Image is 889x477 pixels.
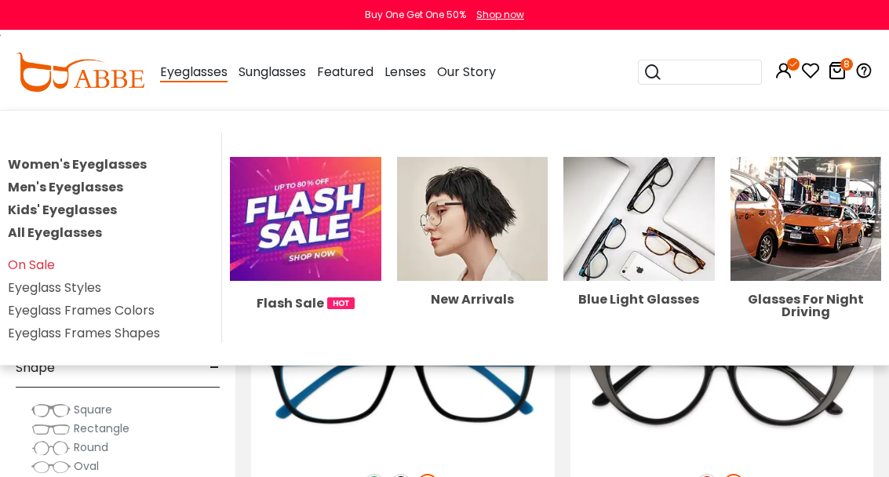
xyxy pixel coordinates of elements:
span: Our Story [437,63,496,81]
a: New Arrivals [397,209,548,306]
div: Buy One Get One 50% [365,8,466,22]
img: Blue Machovec - Acetate ,Universal Bridge Fit [251,305,555,457]
div: Shop now [476,8,524,22]
a: 8 [828,64,847,82]
span: Round [74,439,108,455]
a: On Sale [8,256,55,274]
span: Flash Sale [257,293,324,313]
span: Sunglasses [239,63,306,81]
div: Blue Light Glasses [563,293,714,306]
a: Eyeglass Frames Shapes [8,324,160,342]
img: Glasses For Night Driving [731,157,881,282]
div: New Arrivals [397,293,548,306]
img: Square.png [31,402,71,418]
img: New Arrivals [397,157,548,282]
a: All Eyeglasses [8,224,102,242]
a: Women's Eyeglasses [8,155,147,173]
span: - [209,349,220,387]
img: Black Nora - Acetate ,Universal Bridge Fit [570,305,874,457]
img: Blue Light Glasses [563,157,714,282]
img: 1724998894317IetNH.gif [327,297,355,309]
img: abbeglasses.com [16,53,144,92]
span: Rectangle [74,421,129,436]
span: Featured [317,63,373,81]
a: Kids' Eyeglasses [8,201,117,219]
a: Glasses For Night Driving [731,209,881,319]
span: Lenses [384,63,426,81]
a: Shop now [468,8,524,21]
span: Shape [16,349,55,387]
a: Flash Sale [230,209,381,313]
span: Oval [74,458,99,474]
a: Men's Eyeglasses [8,178,123,196]
i: 8 [840,58,853,71]
img: Rectangle.png [31,421,71,437]
div: Glasses For Night Driving [731,293,881,319]
a: Eyeglass Frames Colors [8,301,155,319]
span: Eyeglasses [160,63,228,82]
img: Flash Sale [230,157,381,282]
img: Oval.png [31,459,71,475]
img: Round.png [31,440,71,456]
a: Blue Light Glasses [563,209,714,306]
a: Eyeglass Styles [8,279,101,297]
span: Square [74,402,112,417]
